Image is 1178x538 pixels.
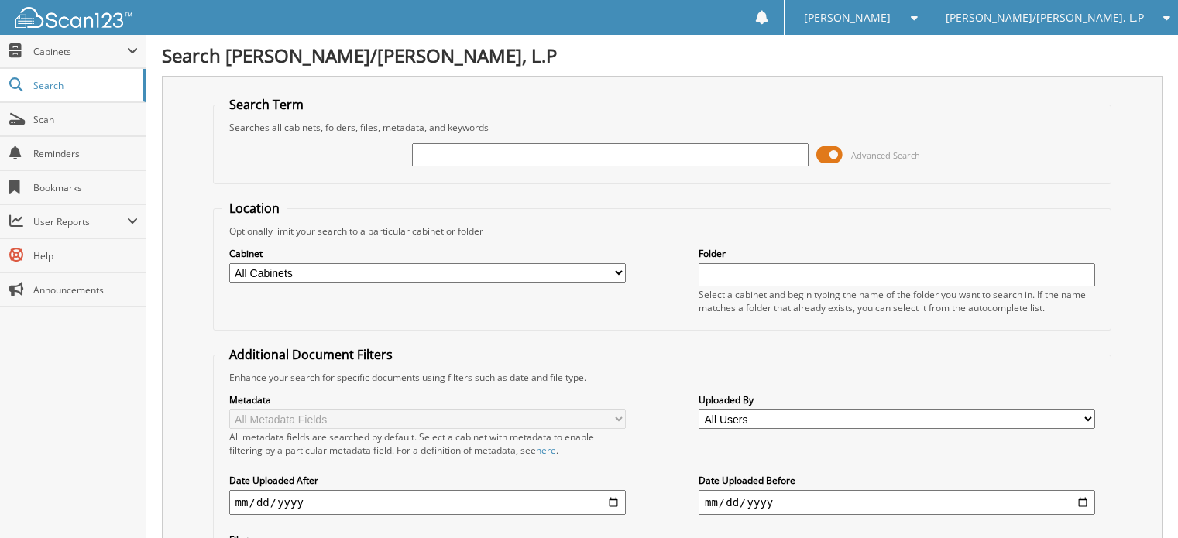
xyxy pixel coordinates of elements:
[222,200,287,217] legend: Location
[946,13,1144,22] span: [PERSON_NAME]/[PERSON_NAME], L.P
[222,224,1104,238] div: Optionally limit your search to a particular cabinet or folder
[229,430,626,457] div: All metadata fields are searched by default. Select a cabinet with metadata to enable filtering b...
[15,7,132,28] img: scan123-logo-white.svg
[222,371,1104,384] div: Enhance your search for specific documents using filters such as date and file type.
[33,215,127,228] span: User Reports
[229,393,626,406] label: Metadata
[699,393,1095,406] label: Uploaded By
[699,247,1095,260] label: Folder
[33,147,138,160] span: Reminders
[699,490,1095,515] input: end
[536,444,556,457] a: here
[33,181,138,194] span: Bookmarks
[33,113,138,126] span: Scan
[229,247,626,260] label: Cabinet
[851,149,920,161] span: Advanced Search
[699,288,1095,314] div: Select a cabinet and begin typing the name of the folder you want to search in. If the name match...
[804,13,891,22] span: [PERSON_NAME]
[229,490,626,515] input: start
[33,45,127,58] span: Cabinets
[699,474,1095,487] label: Date Uploaded Before
[162,43,1163,68] h1: Search [PERSON_NAME]/[PERSON_NAME], L.P
[229,474,626,487] label: Date Uploaded After
[33,79,136,92] span: Search
[222,96,311,113] legend: Search Term
[33,283,138,296] span: Announcements
[33,249,138,262] span: Help
[222,346,400,363] legend: Additional Document Filters
[222,121,1104,134] div: Searches all cabinets, folders, files, metadata, and keywords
